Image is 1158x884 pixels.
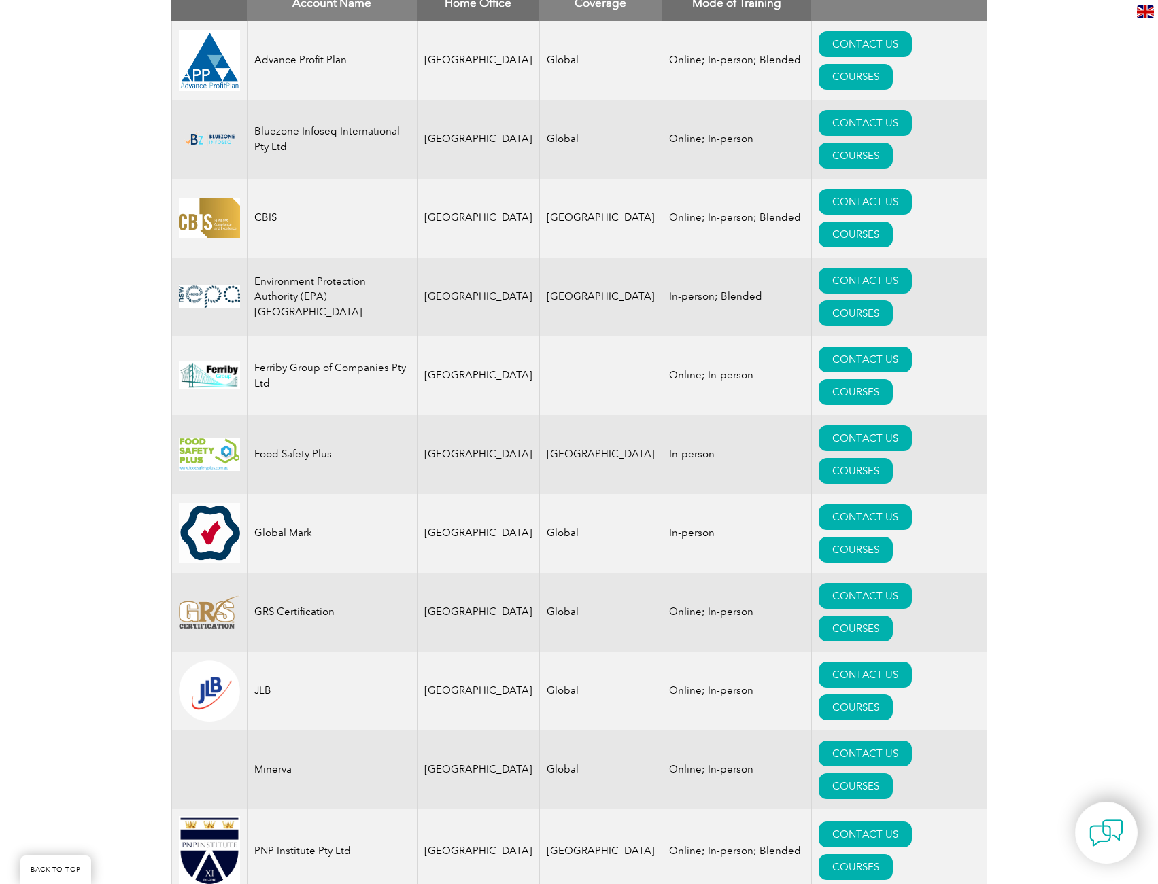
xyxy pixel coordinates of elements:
[662,100,811,179] td: Online; In-person
[179,361,240,390] img: 52661cd0-8de2-ef11-be1f-002248955c5a-logo.jpg
[179,30,240,91] img: cd2924ac-d9bc-ea11-a814-000d3a79823d-logo.jpg
[662,179,811,258] td: Online; In-person; Blended
[819,821,912,847] a: CONTACT US
[819,110,912,136] a: CONTACT US
[819,64,893,90] a: COURSES
[539,730,662,809] td: Global
[539,179,662,258] td: [GEOGRAPHIC_DATA]
[539,652,662,730] td: Global
[819,347,912,372] a: CONTACT US
[662,258,811,336] td: In-person; Blended
[819,189,912,215] a: CONTACT US
[179,660,240,722] img: fd2924ac-d9bc-ea11-a814-000d3a79823d-logo.png
[1089,816,1123,850] img: contact-chat.png
[819,268,912,294] a: CONTACT US
[662,494,811,573] td: In-person
[247,730,417,809] td: Minerva
[819,662,912,688] a: CONTACT US
[417,573,539,652] td: [GEOGRAPHIC_DATA]
[179,438,240,471] img: e52924ac-d9bc-ea11-a814-000d3a79823d-logo.png
[819,143,893,169] a: COURSES
[662,21,811,100] td: Online; In-person; Blended
[819,773,893,799] a: COURSES
[662,336,811,415] td: Online; In-person
[247,179,417,258] td: CBIS
[417,494,539,573] td: [GEOGRAPHIC_DATA]
[20,855,91,884] a: BACK TO TOP
[819,616,893,641] a: COURSES
[247,652,417,730] td: JLB
[819,504,912,530] a: CONTACT US
[539,21,662,100] td: Global
[179,595,240,629] img: 7f517d0d-f5a0-ea11-a812-000d3ae11abd%20-logo.png
[417,415,539,494] td: [GEOGRAPHIC_DATA]
[247,21,417,100] td: Advance Profit Plan
[179,129,240,149] img: bf5d7865-000f-ed11-b83d-00224814fd52-logo.png
[417,730,539,809] td: [GEOGRAPHIC_DATA]
[819,537,893,563] a: COURSES
[662,652,811,730] td: Online; In-person
[819,583,912,609] a: CONTACT US
[417,336,539,415] td: [GEOGRAPHIC_DATA]
[662,573,811,652] td: Online; In-person
[247,494,417,573] td: Global Mark
[819,458,893,484] a: COURSES
[417,179,539,258] td: [GEOGRAPHIC_DATA]
[247,100,417,179] td: Bluezone Infoseq International Pty Ltd
[539,415,662,494] td: [GEOGRAPHIC_DATA]
[1137,5,1154,18] img: en
[417,258,539,336] td: [GEOGRAPHIC_DATA]
[179,198,240,238] img: 07dbdeaf-5408-eb11-a813-000d3ae11abd-logo.jpg
[247,415,417,494] td: Food Safety Plus
[819,222,893,247] a: COURSES
[819,694,893,720] a: COURSES
[417,21,539,100] td: [GEOGRAPHIC_DATA]
[819,300,893,326] a: COURSES
[539,258,662,336] td: [GEOGRAPHIC_DATA]
[179,503,240,563] img: eb2924ac-d9bc-ea11-a814-000d3a79823d-logo.jpg
[539,573,662,652] td: Global
[662,415,811,494] td: In-person
[417,652,539,730] td: [GEOGRAPHIC_DATA]
[539,100,662,179] td: Global
[247,258,417,336] td: Environment Protection Authority (EPA) [GEOGRAPHIC_DATA]
[819,741,912,766] a: CONTACT US
[247,336,417,415] td: Ferriby Group of Companies Pty Ltd
[819,425,912,451] a: CONTACT US
[417,100,539,179] td: [GEOGRAPHIC_DATA]
[179,285,240,307] img: 0b2a24ac-d9bc-ea11-a814-000d3a79823d-logo.jpg
[819,854,893,880] a: COURSES
[819,379,893,405] a: COURSES
[819,31,912,57] a: CONTACT US
[539,494,662,573] td: Global
[247,573,417,652] td: GRS Certification
[662,730,811,809] td: Online; In-person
